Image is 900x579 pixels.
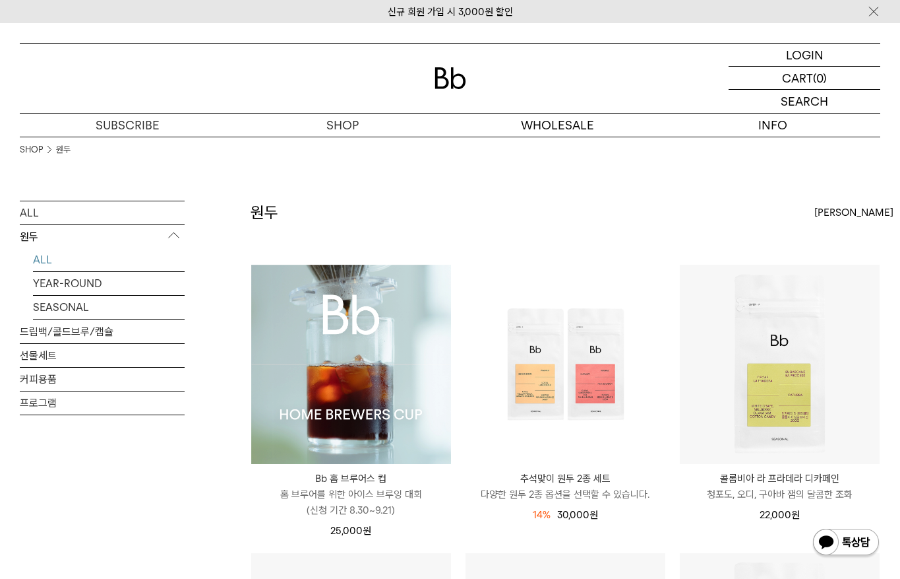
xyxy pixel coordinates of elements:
[665,114,880,137] p: INFO
[363,525,371,537] span: 원
[589,509,598,521] span: 원
[812,528,880,559] img: 카카오톡 채널 1:1 채팅 버튼
[435,67,466,89] img: 로고
[680,471,880,487] p: 콜롬비아 라 프라데라 디카페인
[680,265,880,465] img: 콜롬비아 라 프라데라 디카페인
[813,67,827,89] p: (0)
[465,265,665,465] img: 추석맞이 원두 2종 세트
[680,487,880,502] p: 청포도, 오디, 구아바 잼의 달콤한 조화
[680,471,880,502] a: 콜롬비아 라 프라데라 디카페인 청포도, 오디, 구아바 잼의 달콤한 조화
[20,201,185,224] a: ALL
[782,67,813,89] p: CART
[235,114,450,137] a: SHOP
[251,471,451,487] p: Bb 홈 브루어스 컵
[251,265,451,465] a: Bb 홈 브루어스 컵
[20,392,185,415] a: 프로그램
[33,296,185,319] a: SEASONAL
[251,265,451,465] img: 1000001223_add2_021.jpg
[20,225,185,249] p: 원두
[20,143,43,156] a: SHOP
[33,248,185,271] a: ALL
[33,272,185,295] a: YEAR-ROUND
[251,471,451,518] a: Bb 홈 브루어스 컵 홈 브루어를 위한 아이스 브루잉 대회(신청 기간 8.30~9.21)
[791,509,800,521] span: 원
[388,6,513,18] a: 신규 회원 가입 시 3,000원 할인
[20,320,185,343] a: 드립백/콜드브루/캡슐
[251,487,451,518] p: 홈 브루어를 위한 아이스 브루잉 대회 (신청 기간 8.30~9.21)
[450,114,665,137] p: WHOLESALE
[251,201,278,224] h2: 원두
[557,509,598,521] span: 30,000
[465,471,665,502] a: 추석맞이 원두 2종 세트 다양한 원두 2종 옵션을 선택할 수 있습니다.
[465,471,665,487] p: 추석맞이 원두 2종 세트
[760,509,800,521] span: 22,000
[465,487,665,502] p: 다양한 원두 2종 옵션을 선택할 수 있습니다.
[786,44,824,66] p: LOGIN
[20,368,185,391] a: 커피용품
[814,205,893,221] span: [PERSON_NAME]
[781,90,828,113] p: SEARCH
[533,507,551,523] div: 14%
[729,44,880,67] a: LOGIN
[56,143,71,156] a: 원두
[729,67,880,90] a: CART (0)
[330,525,371,537] span: 25,000
[20,344,185,367] a: 선물세트
[20,114,235,137] a: SUBSCRIBE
